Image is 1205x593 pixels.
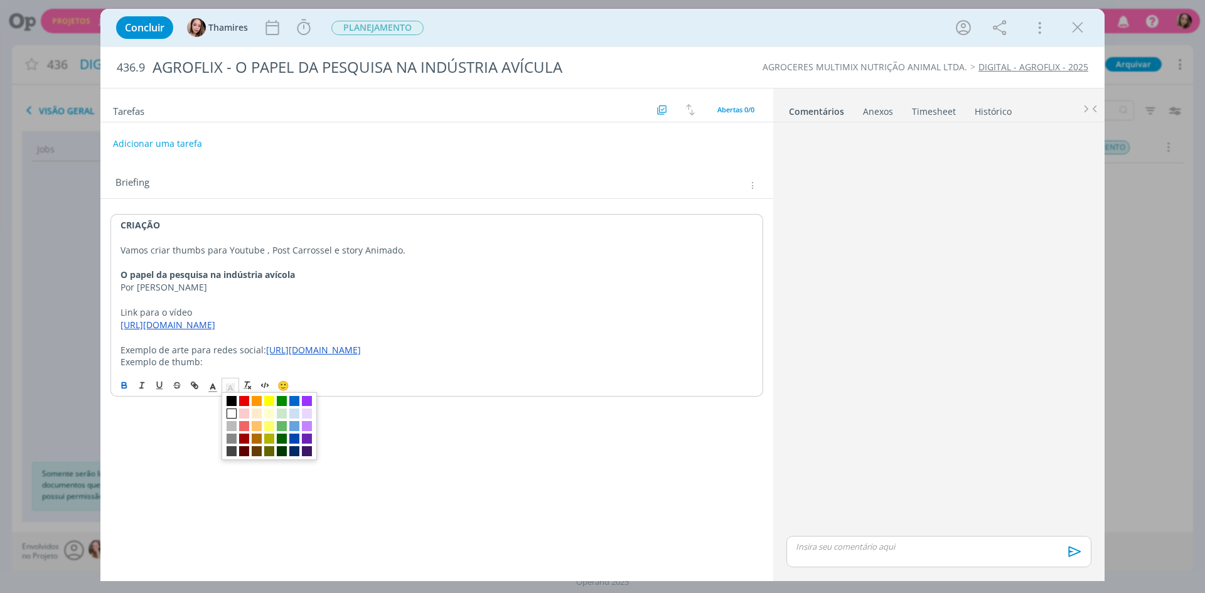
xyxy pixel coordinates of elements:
span: Abertas 0/0 [717,105,754,114]
span: Concluir [125,23,164,33]
button: 🙂 [274,378,292,393]
span: 🙂 [277,379,289,392]
p: Link para o vídeo [120,306,753,319]
span: Cor de Fundo [222,378,239,393]
span: Thamires [208,23,248,32]
button: Adicionar uma tarefa [112,132,203,155]
p: Exemplo de thumb: [120,356,753,368]
strong: CRIAÇÃO [120,219,160,231]
div: dialog [100,9,1105,581]
p: Vamos criar thumbs para Youtube , Post Carrossel e story Animado. [120,244,753,257]
button: TThamires [187,18,248,37]
a: Timesheet [911,100,956,118]
span: PLANEJAMENTO [331,21,424,35]
button: PLANEJAMENTO [331,20,424,36]
img: T [187,18,206,37]
button: Concluir [116,16,173,39]
span: 436.9 [117,61,145,75]
span: Briefing [115,178,149,194]
img: arrow-down-up.svg [686,104,695,115]
div: AGROFLIX - O PAPEL DA PESQUISA NA INDÚSTRIA AVÍCULA [147,52,678,83]
a: AGROCERES MULTIMIX NUTRIÇÃO ANIMAL LTDA. [763,61,967,73]
a: [URL][DOMAIN_NAME] [266,344,361,356]
span: Tarefas [113,102,144,117]
p: Por [PERSON_NAME] [120,281,753,294]
a: Comentários [788,100,845,118]
div: Anexos [863,105,893,118]
p: Exemplo de arte para redes social: [120,344,753,356]
a: Histórico [974,100,1012,118]
strong: O papel da pesquisa na indústria avícola [120,269,295,280]
a: DIGITAL - AGROFLIX - 2025 [978,61,1088,73]
span: Cor do Texto [204,378,222,393]
a: [URL][DOMAIN_NAME] [120,319,215,331]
